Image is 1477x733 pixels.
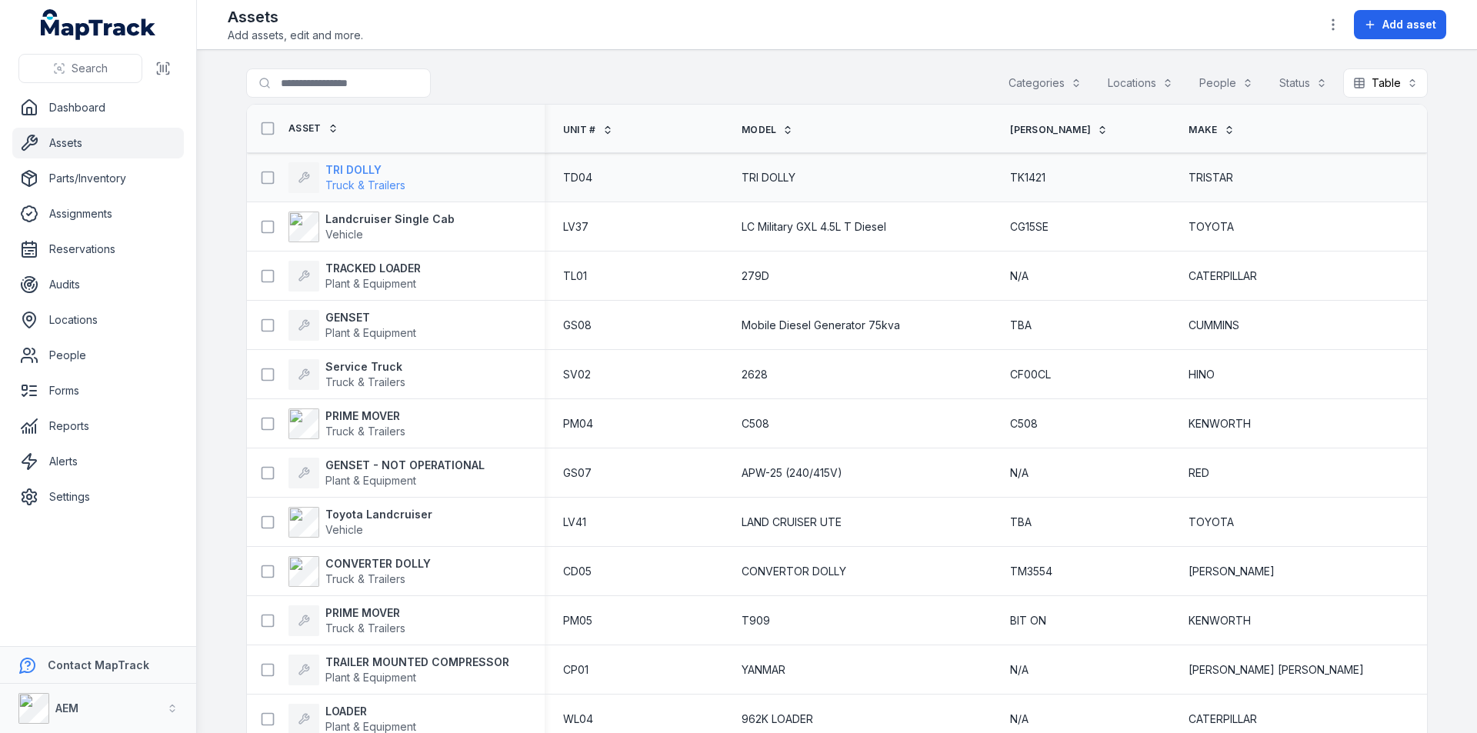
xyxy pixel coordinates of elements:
span: Truck & Trailers [325,178,405,192]
a: GENSETPlant & Equipment [288,310,416,341]
button: Locations [1098,68,1183,98]
strong: GENSET - NOT OPERATIONAL [325,458,485,473]
strong: TRAILER MOUNTED COMPRESSOR [325,655,509,670]
a: PRIME MOVERTruck & Trailers [288,605,405,636]
span: Truck & Trailers [325,425,405,438]
a: Landcruiser Single CabVehicle [288,212,455,242]
span: YANMAR [742,662,785,678]
button: Table [1343,68,1428,98]
span: Plant & Equipment [325,326,416,339]
a: Toyota LandcruiserVehicle [288,507,432,538]
span: WL04 [563,711,593,727]
span: Plant & Equipment [325,474,416,487]
span: TRI DOLLY [742,170,795,185]
span: LV37 [563,219,588,235]
a: Assets [12,128,184,158]
a: Assignments [12,198,184,229]
a: Reservations [12,234,184,265]
span: GS08 [563,318,592,333]
span: Search [72,61,108,76]
span: KENWORTH [1189,613,1251,628]
span: TOYOTA [1189,219,1234,235]
strong: PRIME MOVER [325,605,405,621]
span: BIT ON [1010,613,1046,628]
span: Plant & Equipment [325,671,416,684]
a: Make [1189,124,1234,136]
span: CATERPILLAR [1189,268,1257,284]
span: Make [1189,124,1217,136]
span: RED [1189,465,1209,481]
button: People [1189,68,1263,98]
a: [PERSON_NAME] [1010,124,1108,136]
span: 2628 [742,367,768,382]
strong: CONVERTER DOLLY [325,556,431,571]
a: Audits [12,269,184,300]
strong: TRI DOLLY [325,162,405,178]
span: TBA [1010,515,1032,530]
strong: Landcruiser Single Cab [325,212,455,227]
span: TBA [1010,318,1032,333]
span: LAND CRUISER UTE [742,515,842,530]
span: Asset [288,122,322,135]
strong: TRACKED LOADER [325,261,421,276]
span: TD04 [563,170,592,185]
span: Add assets, edit and more. [228,28,363,43]
span: CATERPILLAR [1189,711,1257,727]
span: Plant & Equipment [325,277,416,290]
span: APW-25 (240/415V) [742,465,842,481]
span: [PERSON_NAME] [1189,564,1275,579]
a: Reports [12,411,184,441]
a: Settings [12,481,184,512]
span: N/A [1010,268,1029,284]
span: Plant & Equipment [325,720,416,733]
span: C508 [742,416,769,431]
span: N/A [1010,465,1029,481]
a: PRIME MOVERTruck & Trailers [288,408,405,439]
span: LC Military GXL 4.5L T Diesel [742,219,886,235]
span: [PERSON_NAME] [PERSON_NAME] [1189,662,1364,678]
span: TOYOTA [1189,515,1234,530]
span: Add asset [1382,17,1436,32]
strong: AEM [55,701,78,715]
span: GS07 [563,465,592,481]
a: CONVERTER DOLLYTruck & Trailers [288,556,431,587]
span: PM04 [563,416,593,431]
span: Model [742,124,777,136]
span: Unit # [563,124,596,136]
span: 279D [742,268,769,284]
a: People [12,340,184,371]
a: GENSET - NOT OPERATIONALPlant & Equipment [288,458,485,488]
strong: PRIME MOVER [325,408,405,424]
span: TRISTAR [1189,170,1233,185]
button: Status [1269,68,1337,98]
a: Locations [12,305,184,335]
span: 962K LOADER [742,711,813,727]
span: HINO [1189,367,1215,382]
span: CUMMINS [1189,318,1239,333]
a: TRI DOLLYTruck & Trailers [288,162,405,193]
span: TK1421 [1010,170,1045,185]
a: TRAILER MOUNTED COMPRESSORPlant & Equipment [288,655,509,685]
h2: Assets [228,6,363,28]
a: Forms [12,375,184,406]
strong: Service Truck [325,359,405,375]
span: N/A [1010,711,1029,727]
span: CF00CL [1010,367,1051,382]
span: Vehicle [325,228,363,241]
a: Model [742,124,794,136]
a: TRACKED LOADERPlant & Equipment [288,261,421,292]
span: SV02 [563,367,591,382]
a: Dashboard [12,92,184,123]
span: CP01 [563,662,588,678]
span: N/A [1010,662,1029,678]
a: MapTrack [41,9,156,40]
a: Parts/Inventory [12,163,184,194]
strong: Contact MapTrack [48,658,149,671]
span: T909 [742,613,770,628]
span: PM05 [563,613,592,628]
span: C508 [1010,416,1038,431]
span: LV41 [563,515,586,530]
span: KENWORTH [1189,416,1251,431]
span: Vehicle [325,523,363,536]
button: Add asset [1354,10,1446,39]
